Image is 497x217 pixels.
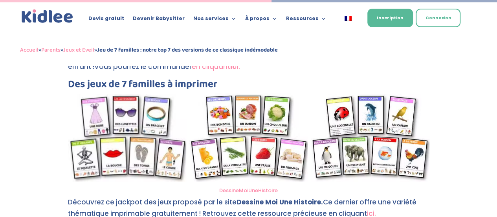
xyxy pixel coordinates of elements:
[88,16,124,24] a: Devis gratuit
[345,16,352,21] img: Français
[230,62,238,71] strong: ici
[367,9,413,27] a: Inscription
[20,45,39,55] a: Accueil
[41,45,61,55] a: Parents
[192,62,240,71] a: en cliquantici.
[68,79,429,93] h3: Des jeux de 7 familles à imprimer
[133,16,185,24] a: Devenir Babysitter
[20,8,75,25] a: Kidlee Logo
[20,45,278,55] span: » » »
[189,93,308,182] img: Nourritures
[311,94,429,182] img: Animaux
[416,9,460,27] a: Connexion
[20,8,75,25] img: logo_kidlee_bleu
[245,16,277,24] a: À propos
[68,94,186,182] img: jeu corps et vetements
[237,197,323,207] strong: Dessine Moi Une Histoire.
[219,187,278,194] a: DessineMoiUneHistoire
[286,16,326,24] a: Ressources
[63,45,94,55] a: Jeux et Eveil
[97,45,278,55] strong: Jeu de 7 familles : notre top 7 des versions de ce classique indémodable
[193,16,237,24] a: Nos services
